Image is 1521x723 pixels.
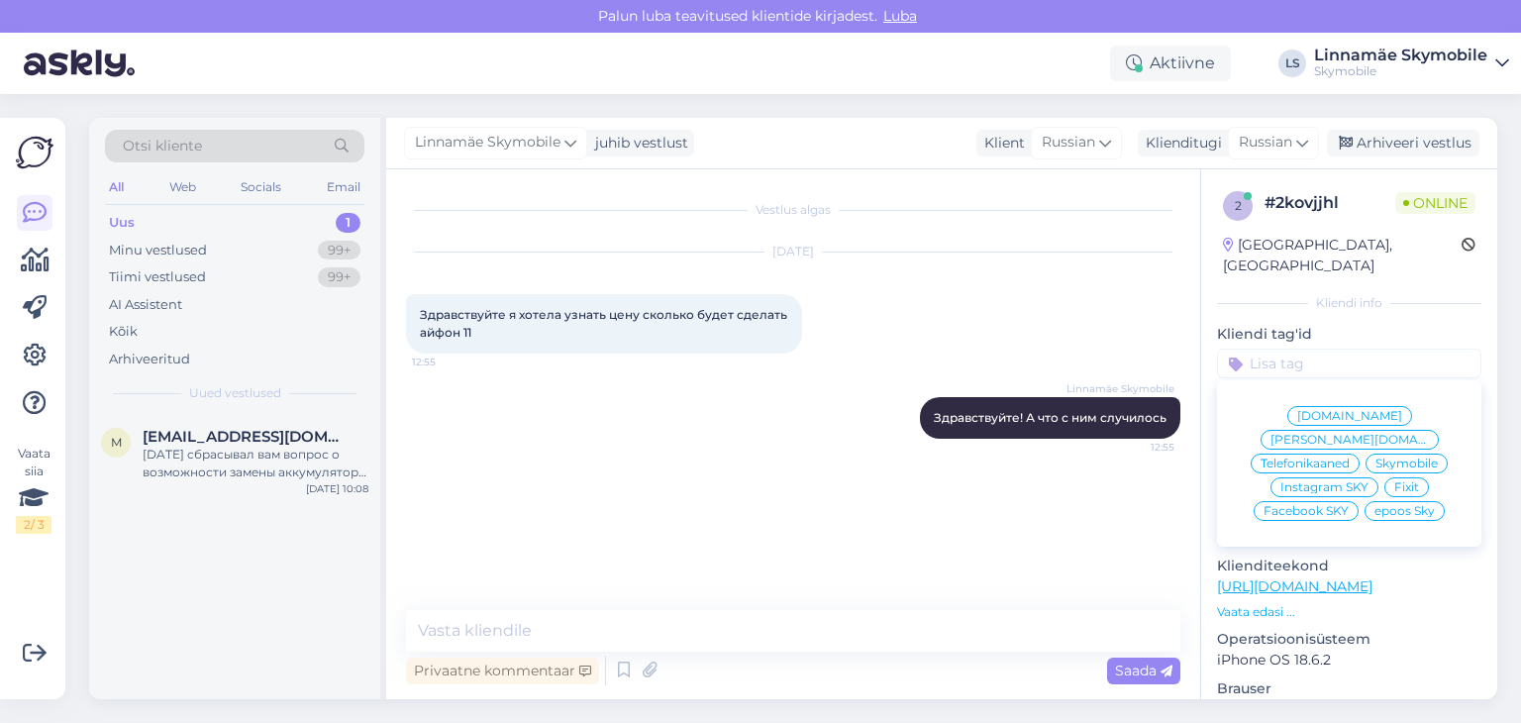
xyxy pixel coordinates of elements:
span: Uued vestlused [189,384,281,402]
span: Russian [1239,132,1292,154]
div: All [105,174,128,200]
span: Otsi kliente [123,136,202,156]
p: Vaata edasi ... [1217,603,1481,621]
div: Socials [237,174,285,200]
div: AI Assistent [109,295,182,315]
div: 99+ [318,267,360,287]
div: [DATE] 10:08 [306,481,368,496]
span: epoos Sky [1374,505,1435,517]
p: Operatsioonisüsteem [1217,629,1481,650]
div: 99+ [318,241,360,260]
span: Linnamäe Skymobile [1066,381,1174,396]
div: Minu vestlused [109,241,207,260]
div: Arhiveeri vestlus [1327,130,1479,156]
p: iPhone OS 18.6.2 [1217,650,1481,671]
span: Linnamäe Skymobile [415,132,560,154]
span: Fixit [1394,481,1419,493]
span: Instagram SKY [1280,481,1369,493]
span: Skymobile [1375,458,1438,469]
span: [PERSON_NAME][DOMAIN_NAME] [1270,434,1429,446]
a: [URL][DOMAIN_NAME] [1217,577,1372,595]
span: Facebook SKY [1264,505,1349,517]
div: Klient [976,133,1025,154]
span: Здравствуйте! А что с ним случилось [934,410,1166,425]
img: Askly Logo [16,134,53,171]
div: # 2kovjjhl [1265,191,1395,215]
div: Privaatne kommentaar [406,658,599,684]
p: Kliendi tag'id [1217,324,1481,345]
div: 2 / 3 [16,516,51,534]
div: [DATE] [406,243,1180,260]
div: Web [165,174,200,200]
div: Vestlus algas [406,201,1180,219]
p: Klienditeekond [1217,556,1481,576]
div: Tiimi vestlused [109,267,206,287]
span: 2 [1235,198,1242,213]
span: Telefonikaaned [1261,458,1350,469]
div: Kõik [109,322,138,342]
div: Skymobile [1314,63,1487,79]
div: LS [1278,50,1306,77]
p: Brauser [1217,678,1481,699]
span: 12:55 [412,355,486,369]
div: Uus [109,213,135,233]
span: m [111,435,122,450]
span: Online [1395,192,1475,214]
div: juhib vestlust [587,133,688,154]
span: 12:55 [1100,440,1174,455]
input: Lisa tag [1217,349,1481,378]
span: Saada [1115,662,1172,679]
div: Arhiveeritud [109,350,190,369]
div: 1 [336,213,360,233]
span: Luba [877,7,923,25]
div: Kliendi info [1217,294,1481,312]
span: Здравствуйте я хотела узнать цену сколько будет сделать айфон 11 [420,307,790,340]
div: [DATE] сбрасывал вам вопрос о возможности замены аккумулятора POCO F3 [143,446,368,481]
div: Aktiivne [1110,46,1231,81]
div: Vaata siia [16,445,51,534]
div: Email [323,174,364,200]
span: [DOMAIN_NAME] [1297,410,1402,422]
span: marvinv124@gmail.com [143,428,349,446]
div: Klienditugi [1138,133,1222,154]
span: Russian [1042,132,1095,154]
div: Linnamäe Skymobile [1314,48,1487,63]
a: Linnamäe SkymobileSkymobile [1314,48,1509,79]
div: [GEOGRAPHIC_DATA], [GEOGRAPHIC_DATA] [1223,235,1462,276]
